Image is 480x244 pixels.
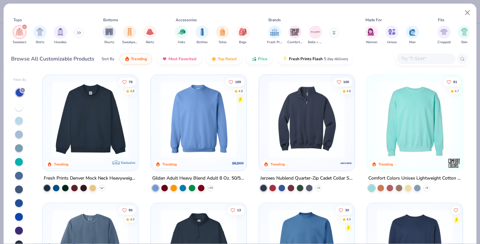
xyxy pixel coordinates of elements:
[311,27,320,37] img: Bella + Canvas Image
[365,26,378,45] button: filter button
[219,28,226,36] img: Totes Image
[54,40,67,45] span: Hoodies
[345,209,349,212] span: 30
[196,26,209,45] div: filter for Bottles
[368,174,461,183] div: Comfort Colors Unisex Lightweight Cotton Crewneck Sweatshirt
[406,26,419,45] div: filter for Men
[208,186,213,190] span: + 30
[324,55,348,63] span: 5 day delivery
[216,26,229,45] div: filter for Totes
[438,17,444,23] div: Fits
[218,40,227,45] span: Totes
[13,78,26,82] div: Filter By
[239,28,246,36] img: Bags Image
[175,26,188,45] button: filter button
[175,26,188,45] div: filter for Hats
[129,80,133,83] span: 76
[451,206,460,215] button: Like
[235,80,241,83] span: 169
[461,7,474,19] button: Close
[54,26,67,45] button: filter button
[267,26,282,45] button: filter button
[348,81,431,158] img: df46a4e2-f12a-4afe-af39-c7a06997b568
[33,26,46,45] button: filter button
[409,40,416,45] span: Men
[406,26,419,45] button: filter button
[365,26,378,45] div: filter for Women
[265,81,348,158] img: 2f1c6122-e53b-47d9-ae08-3d34e7da9e76
[290,27,300,37] img: Comfort Colors Image
[289,56,323,61] span: Fresh Prints Flash
[240,81,323,158] img: 261047d4-4841-40b1-9867-f4c5c005767e
[443,77,460,86] button: Like
[16,28,23,36] img: Sweaters Image
[122,26,137,45] button: filter button
[157,53,201,64] button: Most Favorited
[227,206,244,215] button: Like
[236,26,249,45] div: filter for Bags
[131,56,147,61] span: Trending
[267,26,282,45] div: filter for Fresh Prints
[218,56,236,61] span: Top Rated
[103,26,116,45] div: filter for Shorts
[211,56,216,61] img: TopRated.gif
[401,55,451,62] input: Try "T-Shirt"
[346,89,351,94] div: 4.8
[340,157,353,170] img: Jerzees logo
[143,26,156,45] div: filter for Skirts
[308,26,323,45] div: filter for Bella + Canvas
[346,217,351,222] div: 4.9
[225,77,244,86] button: Like
[196,26,209,45] button: filter button
[461,40,468,45] span: Slim
[388,28,396,36] img: Unisex Image
[199,28,206,36] img: Bottles Image
[239,40,247,45] span: Bags
[455,89,459,94] div: 4.7
[120,53,152,64] button: Trending
[119,206,136,215] button: Like
[126,28,133,36] img: Sweatpants Image
[270,27,280,37] img: Fresh Prints Image
[216,26,229,45] button: filter button
[122,26,137,45] div: filter for Sweatpants
[267,40,282,45] span: Fresh Prints
[103,17,118,23] div: Bottoms
[260,174,353,183] div: Jerzees Nublend Quarter-Zip Cadet Collar Sweatshirt
[146,28,154,36] img: Skirts Image
[438,26,451,45] button: filter button
[461,28,468,36] img: Slim Image
[13,26,26,45] button: filter button
[385,26,398,45] button: filter button
[57,28,64,36] img: Hoodies Image
[308,40,323,45] span: Bella + Canvas
[178,40,185,45] span: Hats
[102,56,114,62] div: Sort By
[13,40,26,45] span: Sweaters
[121,161,136,165] span: Exclusive
[438,40,451,45] span: Cropped
[13,17,22,23] div: Tops
[258,56,267,61] span: Price
[236,26,249,45] button: filter button
[438,26,451,45] div: filter for Cropped
[343,80,349,83] span: 106
[385,26,398,45] div: filter for Unisex
[103,26,116,45] button: filter button
[425,186,428,190] span: + 8
[268,17,281,23] div: Brands
[308,26,323,45] button: filter button
[368,28,375,36] img: Women Image
[146,40,154,45] span: Skirts
[247,53,272,64] button: Price
[178,28,185,36] img: Hats Image
[366,40,377,45] span: Women
[440,28,448,36] img: Cropped Image
[232,157,245,170] img: Gildan logo
[44,174,137,183] div: Fresh Prints Denver Mock Neck Heavyweight Sweatshirt
[168,56,196,61] span: Most Favorited
[458,26,471,45] button: filter button
[162,56,167,61] img: most_fav.gif
[387,40,397,45] span: Unisex
[13,26,26,45] div: filter for Sweaters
